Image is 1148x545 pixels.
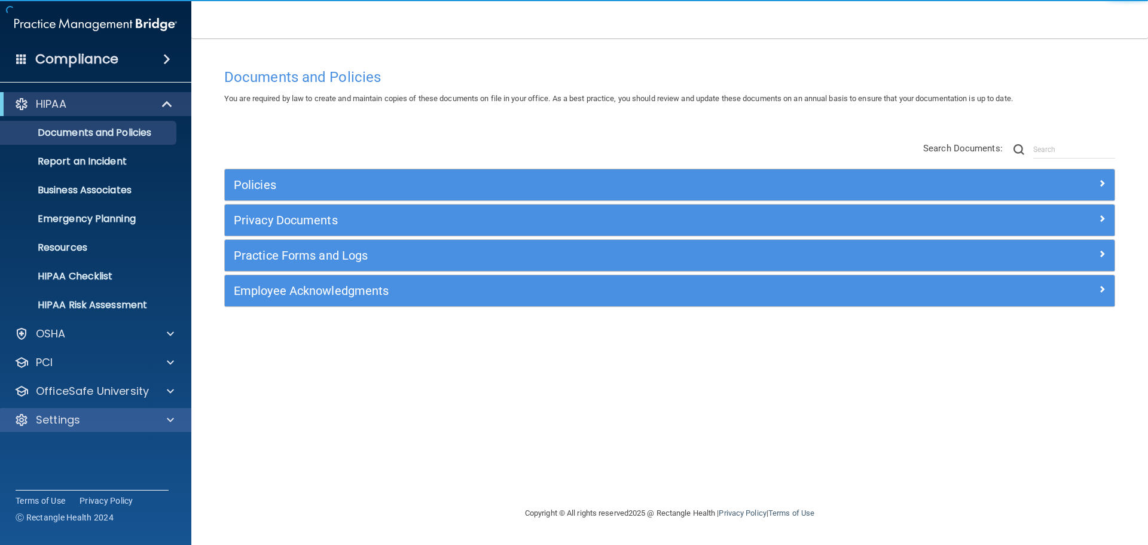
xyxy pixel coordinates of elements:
a: HIPAA [14,97,173,111]
a: Policies [234,175,1106,194]
span: You are required by law to create and maintain copies of these documents on file in your office. ... [224,94,1013,103]
p: HIPAA [36,97,66,111]
p: Emergency Planning [8,213,171,225]
span: Search Documents: [923,143,1003,154]
a: Terms of Use [16,495,65,507]
p: Settings [36,413,80,427]
p: HIPAA Checklist [8,270,171,282]
a: OfficeSafe University [14,384,174,398]
a: PCI [14,355,174,370]
input: Search [1033,141,1115,159]
h5: Employee Acknowledgments [234,284,883,297]
h4: Compliance [35,51,118,68]
p: PCI [36,355,53,370]
a: Practice Forms and Logs [234,246,1106,265]
h5: Policies [234,178,883,191]
p: OSHA [36,327,66,341]
p: Business Associates [8,184,171,196]
h5: Privacy Documents [234,214,883,227]
a: Settings [14,413,174,427]
div: Copyright © All rights reserved 2025 @ Rectangle Health | | [451,494,888,532]
p: Resources [8,242,171,254]
span: Ⓒ Rectangle Health 2024 [16,511,114,523]
a: Privacy Policy [719,509,766,517]
p: HIPAA Risk Assessment [8,299,171,311]
a: OSHA [14,327,174,341]
a: Privacy Policy [80,495,133,507]
a: Terms of Use [768,509,814,517]
p: Documents and Policies [8,127,171,139]
img: PMB logo [14,13,177,36]
h5: Practice Forms and Logs [234,249,883,262]
a: Privacy Documents [234,211,1106,230]
a: Employee Acknowledgments [234,281,1106,300]
h4: Documents and Policies [224,69,1115,85]
p: Report an Incident [8,156,171,168]
img: ic-search.3b580494.png [1013,144,1024,155]
p: OfficeSafe University [36,384,149,398]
